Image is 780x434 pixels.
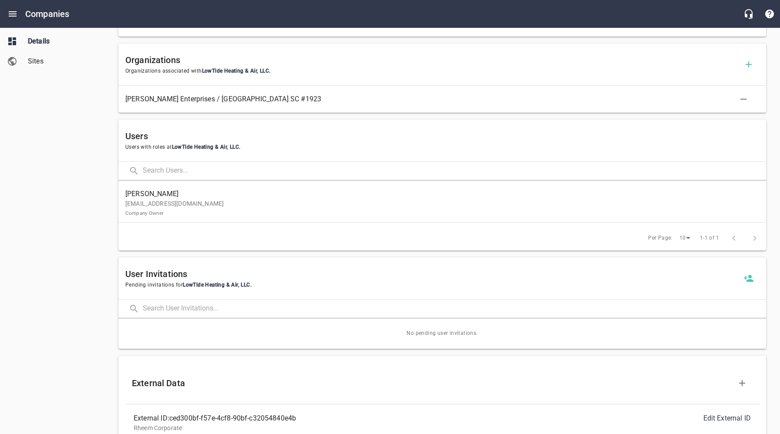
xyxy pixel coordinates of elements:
span: [PERSON_NAME] [125,189,752,199]
span: LowTide Heating & Air, LLC . [202,68,271,74]
span: Sites [28,56,94,67]
span: LowTide Heating & Air, LLC . [172,144,241,150]
h6: Users [125,129,759,143]
span: Users with roles at [125,143,759,152]
h6: External Data [132,376,732,390]
span: Per Page: [648,234,672,243]
button: Open drawer [2,3,23,24]
a: Invite a new user to LowTide Heating & Air, LLC [738,268,759,289]
p: Rheem Corporate [134,424,751,433]
span: Pending invitations for [125,281,738,290]
button: Support Portal [759,3,780,24]
span: Organizations associated with [125,67,738,76]
div: External ID: ced300bf-f57e-4cf8-90bf-c32054840e4b [134,413,442,424]
input: Search Users... [143,162,766,180]
small: Company Owner [125,210,164,216]
h6: Organizations [125,53,738,67]
button: Delete Association [733,89,754,110]
p: [EMAIL_ADDRESS][DOMAIN_NAME] [125,199,752,217]
a: Edit External ID [703,414,751,422]
a: [PERSON_NAME][EMAIL_ADDRESS][DOMAIN_NAME]Company Owner [118,184,766,222]
span: Details [28,36,94,47]
span: [PERSON_NAME] Enterprises / [GEOGRAPHIC_DATA] SC #1923 [125,94,745,104]
span: LowTide Heating & Air, LLC . [183,282,252,288]
button: Add Organization [738,54,759,75]
button: Create New External Data [732,373,753,394]
span: 1-1 of 1 [700,234,719,243]
h6: User Invitations [125,267,738,281]
input: Search User Invitations... [143,300,766,318]
button: Live Chat [738,3,759,24]
span: No pending user invitations. [118,318,766,349]
div: 10 [676,232,693,244]
h6: Companies [25,7,69,21]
